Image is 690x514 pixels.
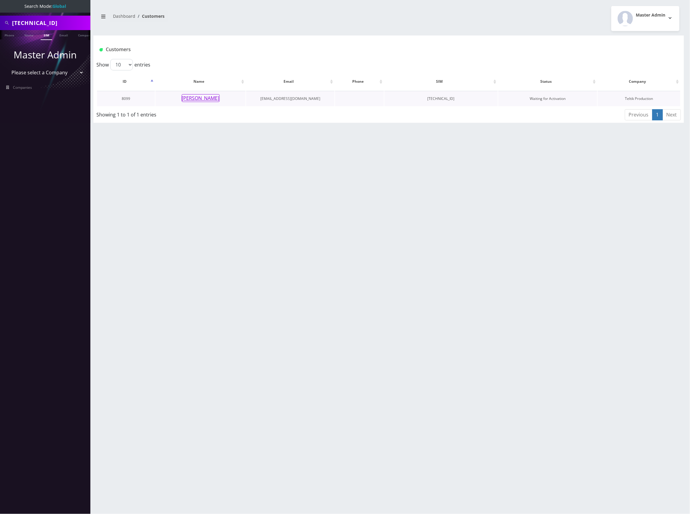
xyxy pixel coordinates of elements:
[56,30,71,39] a: Email
[246,91,334,106] td: [EMAIL_ADDRESS][DOMAIN_NAME]
[246,73,334,90] th: Email: activate to sort column ascending
[135,13,165,19] li: Customers
[155,73,245,90] th: Name: activate to sort column ascending
[598,91,680,106] td: Teltik Production
[75,30,95,39] a: Company
[13,85,32,90] span: Companies
[98,10,384,27] nav: breadcrumb
[99,47,580,52] h1: Customers
[52,3,66,9] strong: Global
[663,109,681,120] a: Next
[498,91,597,106] td: Waiting for Activation
[41,30,52,40] a: SIM
[24,3,66,9] span: Search Mode:
[21,30,36,39] a: Name
[335,73,384,90] th: Phone: activate to sort column ascending
[97,73,155,90] th: ID: activate to sort column descending
[96,59,150,70] label: Show entries
[625,109,653,120] a: Previous
[384,91,498,106] td: [TECHNICAL_ID]
[636,13,666,18] h2: Master Admin
[12,17,89,29] input: Search All Companies
[113,13,135,19] a: Dashboard
[611,6,679,31] button: Master Admin
[97,91,155,106] td: 8099
[384,73,498,90] th: SIM: activate to sort column ascending
[2,30,17,39] a: Phone
[652,109,663,120] a: 1
[96,109,335,118] div: Showing 1 to 1 of 1 entries
[182,94,220,102] button: [PERSON_NAME]
[598,73,680,90] th: Company: activate to sort column ascending
[498,73,597,90] th: Status: activate to sort column ascending
[110,59,133,70] select: Showentries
